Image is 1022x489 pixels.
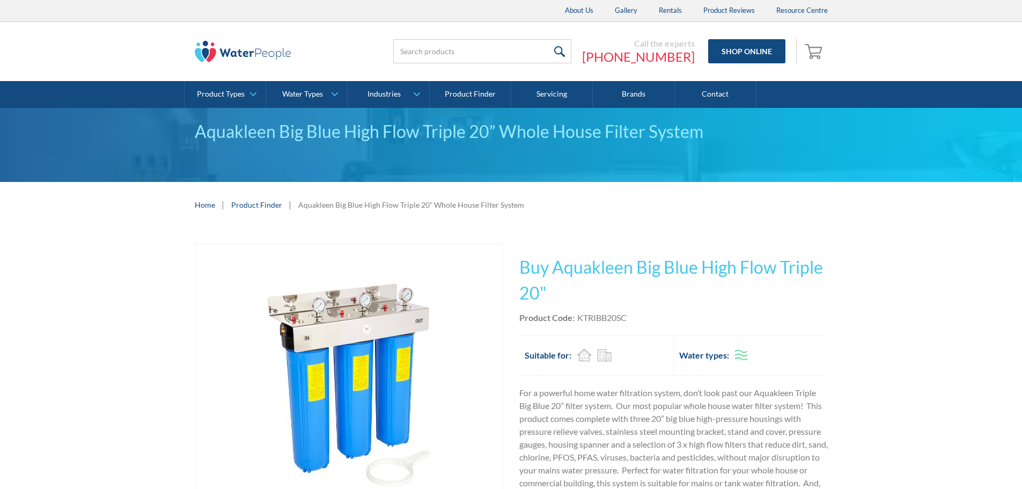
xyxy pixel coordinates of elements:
[220,198,226,211] div: |
[348,81,429,108] a: Industries
[266,81,347,108] a: Water Types
[519,254,828,306] h1: Buy Aquakleen Big Blue High Flow Triple 20"
[679,349,729,362] h2: Water types:
[805,42,825,60] img: shopping cart
[282,90,323,99] div: Water Types
[511,81,593,108] a: Servicing
[231,199,282,210] a: Product Finder
[577,311,627,324] div: KTRIBB20SC
[288,198,293,211] div: |
[185,81,266,108] a: Product Types
[593,81,674,108] a: Brands
[675,81,756,108] a: Contact
[708,39,785,63] a: Shop Online
[298,199,524,210] div: Aquakleen Big Blue High Flow Triple 20” Whole House Filter System
[197,90,245,99] div: Product Types
[582,49,695,65] a: [PHONE_NUMBER]
[367,90,401,99] div: Industries
[195,41,291,62] img: The Water People
[802,39,828,64] a: Open empty cart
[519,312,575,323] strong: Product Code:
[393,39,571,63] input: Search products
[195,119,828,144] div: Aquakleen Big Blue High Flow Triple 20” Whole House Filter System
[525,349,571,362] h2: Suitable for:
[582,38,695,49] div: Call the experts
[195,199,215,210] a: Home
[430,81,511,108] a: Product Finder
